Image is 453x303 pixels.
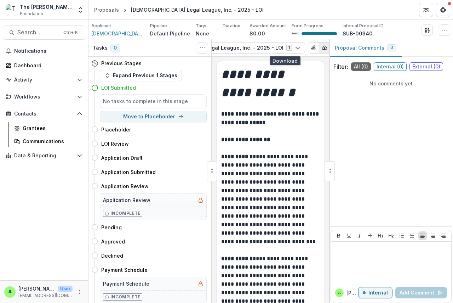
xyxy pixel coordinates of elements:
p: [PERSON_NAME] [18,285,55,292]
button: Get Help [436,3,450,17]
p: Form Progress [292,23,323,29]
p: User [58,286,73,292]
p: Applicant [91,23,111,29]
h4: Application Review [101,183,149,190]
span: Search... [17,29,59,36]
button: Ordered List [408,231,416,240]
p: Filter: [333,62,348,71]
p: Internal [368,290,388,296]
button: Align Center [429,231,437,240]
p: [PERSON_NAME] L [346,289,358,297]
div: The [PERSON_NAME] Foundation [20,3,73,11]
h4: Approved [101,238,125,245]
h5: Payment Schedule [103,280,149,287]
button: Add Comment [395,287,447,298]
p: Internal Proposal ID [343,23,384,29]
button: Bullet List [397,231,406,240]
button: Move to Placeholder [100,111,207,122]
p: Incomplete [110,210,141,217]
button: Strike [366,231,374,240]
span: Contacts [14,111,74,117]
p: No comments yet [333,80,449,87]
h4: Pending [101,224,122,231]
div: Dashboard [14,62,80,69]
p: 100 % [292,31,299,36]
button: Expand Previous 1 Stages [100,70,182,81]
p: Duration [223,23,240,29]
nav: breadcrumb [91,5,266,15]
span: Notifications [14,48,82,54]
h5: Application Review [103,196,150,204]
h5: No tasks to complete in this stage [103,97,203,105]
h4: LOI Review [101,140,129,147]
a: Dashboard [3,60,85,71]
h4: LOI Submitted [101,84,136,91]
button: Open Data & Reporting [3,150,85,161]
button: Toggle View Cancelled Tasks [197,42,208,54]
button: More [75,288,84,296]
span: Activity [14,77,74,83]
span: Data & Reporting [14,153,74,159]
button: Open entity switcher [75,3,85,17]
div: Joye Lane [337,291,342,294]
div: [DEMOGRAPHIC_DATA] Legal League, Inc. - 2025 - LOI [131,6,264,13]
h4: Placeholder [101,126,131,133]
span: External ( 0 ) [409,62,443,71]
button: Open Activity [3,74,85,85]
a: [DEMOGRAPHIC_DATA] Legal League, Inc. [91,30,144,37]
span: Workflows [14,94,74,100]
p: [EMAIL_ADDRESS][DOMAIN_NAME] [18,292,73,299]
p: Awarded Amount [250,23,286,29]
p: None [196,30,209,37]
button: Heading 2 [387,231,395,240]
p: Tags [196,23,206,29]
div: Proposals [94,6,119,13]
h4: Payment Schedule [101,266,148,274]
img: The Bolick Foundation [6,4,17,16]
h4: Application Submitted [101,168,156,176]
a: Proposals [91,5,122,15]
h4: Application Draft [101,154,143,162]
h4: Previous Stages [101,60,142,67]
button: Notifications [3,45,85,57]
button: View Attached Files [308,42,319,54]
span: Foundation [20,11,43,17]
button: Internal [358,287,392,298]
button: Open Contacts [3,108,85,119]
button: Open Workflows [3,91,85,102]
button: Search... [3,26,85,40]
p: $0.00 [250,30,265,37]
span: Internal ( 0 ) [374,62,407,71]
a: Grantees [11,122,85,134]
a: Communications [11,135,85,147]
span: All ( 0 ) [351,62,371,71]
p: SUB-00340 [343,30,373,37]
div: Communications [23,138,80,145]
span: 0 [110,44,120,52]
div: Ctrl + K [62,29,79,37]
button: Underline [345,231,353,240]
h4: Declined [101,252,123,259]
button: Proposal Comments [329,39,402,57]
button: Italicize [355,231,364,240]
p: Default Pipeline [150,30,190,37]
button: [DEMOGRAPHIC_DATA] Legal League, Inc. - 2025 - LOI1 [144,42,305,54]
button: Align Right [439,231,448,240]
button: Partners [419,3,433,17]
p: Incomplete [110,294,141,300]
span: 0 [390,45,393,50]
div: Joye Lane [7,290,12,294]
button: Heading 1 [376,231,385,240]
div: Grantees [23,124,80,132]
h3: Tasks [93,45,108,51]
button: Align Left [418,231,427,240]
p: Pipeline [150,23,167,29]
button: Bold [334,231,343,240]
